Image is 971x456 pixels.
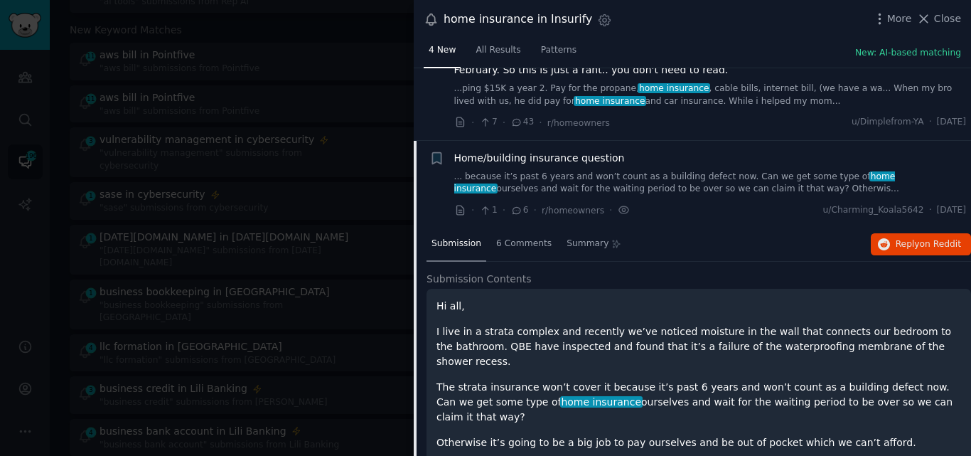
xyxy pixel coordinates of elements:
[638,83,710,93] span: home insurance
[471,203,474,218] span: ·
[871,233,971,256] button: Replyon Reddit
[896,238,961,251] span: Reply
[431,238,481,250] span: Submission
[510,204,528,217] span: 6
[536,39,581,68] a: Patterns
[503,203,505,218] span: ·
[574,96,646,106] span: home insurance
[534,203,537,218] span: ·
[567,238,608,250] span: Summary
[436,299,961,314] p: Hi all,
[427,272,532,287] span: Submission Contents
[887,11,912,26] span: More
[444,11,592,28] div: home insurance in Insurify
[429,44,456,57] span: 4 New
[929,116,932,129] span: ·
[436,324,961,369] p: I live in a strata complex and recently we’ve noticed moisture in the wall that connects our bedr...
[454,83,967,107] a: ...ping $15K a year 2. Pay for the propane,home insurance, cable bills, internet bill, (we have a...
[541,44,576,57] span: Patterns
[560,396,643,408] span: home insurance
[479,204,497,217] span: 1
[454,151,625,166] a: Home/building insurance question
[539,115,542,130] span: ·
[929,204,932,217] span: ·
[934,11,961,26] span: Close
[872,11,912,26] button: More
[454,171,967,196] a: ... because it’s past 6 years and won’t count as a building defect now. Can we get some type ofho...
[436,380,961,425] p: The strata insurance won’t cover it because it’s past 6 years and won’t count as a building defec...
[503,115,505,130] span: ·
[479,116,497,129] span: 7
[496,238,552,250] span: 6 Comments
[471,115,474,130] span: ·
[609,203,612,218] span: ·
[852,116,924,129] span: u/Dimplefrom-YA
[436,435,961,450] p: Otherwise it’s going to be a big job to pay ourselves and be out of pocket which we can’t afford.
[855,47,961,60] button: New: AI-based matching
[542,206,604,216] span: r/homeowners
[920,239,961,249] span: on Reddit
[476,44,520,57] span: All Results
[937,204,966,217] span: [DATE]
[823,204,924,217] span: u/Charming_Koala5642
[424,39,461,68] a: 4 New
[937,116,966,129] span: [DATE]
[510,116,534,129] span: 43
[547,118,610,128] span: r/homeowners
[471,39,525,68] a: All Results
[916,11,961,26] button: Close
